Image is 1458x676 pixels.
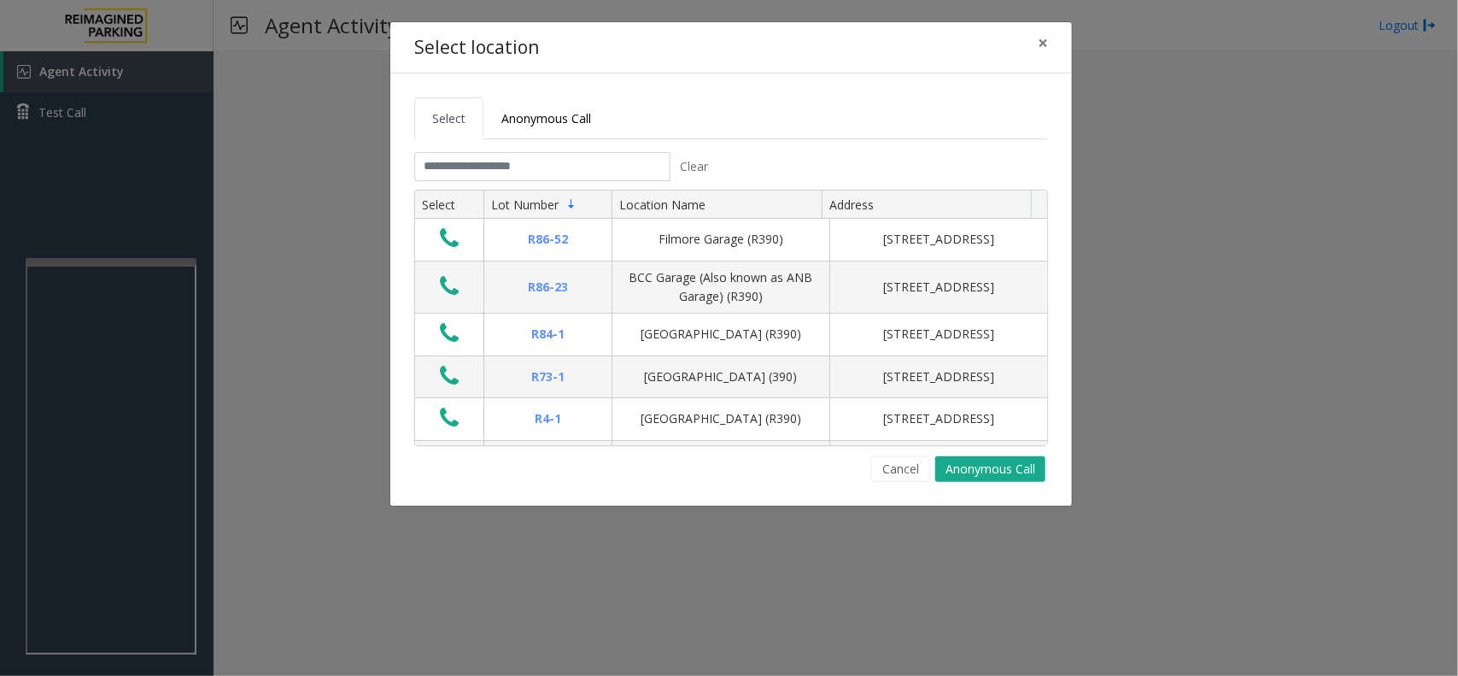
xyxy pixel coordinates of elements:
[495,278,601,297] div: R86-23
[840,409,1037,428] div: [STREET_ADDRESS]
[619,197,706,213] span: Location Name
[871,456,930,482] button: Cancel
[840,367,1037,386] div: [STREET_ADDRESS]
[415,191,483,220] th: Select
[623,409,819,428] div: [GEOGRAPHIC_DATA] (R390)
[1038,31,1048,55] span: ×
[415,191,1047,445] div: Data table
[935,456,1045,482] button: Anonymous Call
[432,110,466,126] span: Select
[495,367,601,386] div: R73-1
[623,367,819,386] div: [GEOGRAPHIC_DATA] (390)
[1026,22,1060,64] button: Close
[414,34,539,62] h4: Select location
[840,230,1037,249] div: [STREET_ADDRESS]
[623,268,819,307] div: BCC Garage (Also known as ANB Garage) (R390)
[623,325,819,344] div: [GEOGRAPHIC_DATA] (R390)
[491,197,559,213] span: Lot Number
[495,230,601,249] div: R86-52
[495,325,601,344] div: R84-1
[670,152,718,181] button: Clear
[829,197,874,213] span: Address
[495,409,601,428] div: R4-1
[840,325,1037,344] div: [STREET_ADDRESS]
[840,278,1037,297] div: [STREET_ADDRESS]
[501,110,591,126] span: Anonymous Call
[565,197,578,211] span: Sortable
[623,230,819,249] div: Filmore Garage (R390)
[414,97,1048,139] ul: Tabs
